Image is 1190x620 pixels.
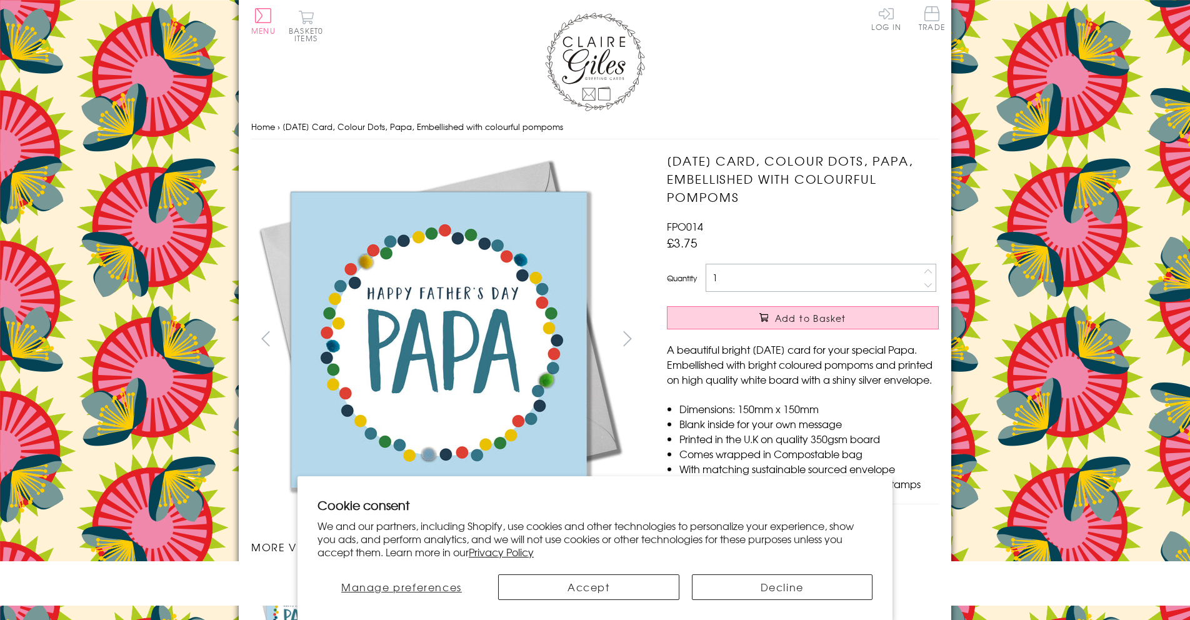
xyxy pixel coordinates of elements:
[679,446,939,461] li: Comes wrapped in Compostable bag
[251,152,626,527] img: Father's Day Card, Colour Dots, Papa, Embellished with colourful pompoms
[317,496,872,514] h2: Cookie consent
[251,8,276,34] button: Menu
[251,25,276,36] span: Menu
[498,574,679,600] button: Accept
[469,544,534,559] a: Privacy Policy
[775,312,846,324] span: Add to Basket
[692,574,873,600] button: Decline
[341,579,462,594] span: Manage preferences
[545,12,645,111] img: Claire Giles Greetings Cards
[667,234,697,251] span: £3.75
[919,6,945,33] a: Trade
[282,121,563,132] span: [DATE] Card, Colour Dots, Papa, Embellished with colourful pompoms
[642,152,1017,527] img: Father's Day Card, Colour Dots, Papa, Embellished with colourful pompoms
[251,324,279,352] button: prev
[919,6,945,31] span: Trade
[679,431,939,446] li: Printed in the U.K on quality 350gsm board
[871,6,901,31] a: Log In
[667,219,703,234] span: FPO014
[289,10,323,42] button: Basket0 items
[277,121,280,132] span: ›
[251,539,642,554] h3: More views
[317,519,872,558] p: We and our partners, including Shopify, use cookies and other technologies to personalize your ex...
[679,461,939,476] li: With matching sustainable sourced envelope
[667,152,939,206] h1: [DATE] Card, Colour Dots, Papa, Embellished with colourful pompoms
[317,574,486,600] button: Manage preferences
[679,416,939,431] li: Blank inside for your own message
[251,114,939,140] nav: breadcrumbs
[614,324,642,352] button: next
[251,121,275,132] a: Home
[667,306,939,329] button: Add to Basket
[679,401,939,416] li: Dimensions: 150mm x 150mm
[294,25,323,44] span: 0 items
[667,342,939,387] p: A beautiful bright [DATE] card for your special Papa. Embellished with bright coloured pompoms an...
[667,272,697,284] label: Quantity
